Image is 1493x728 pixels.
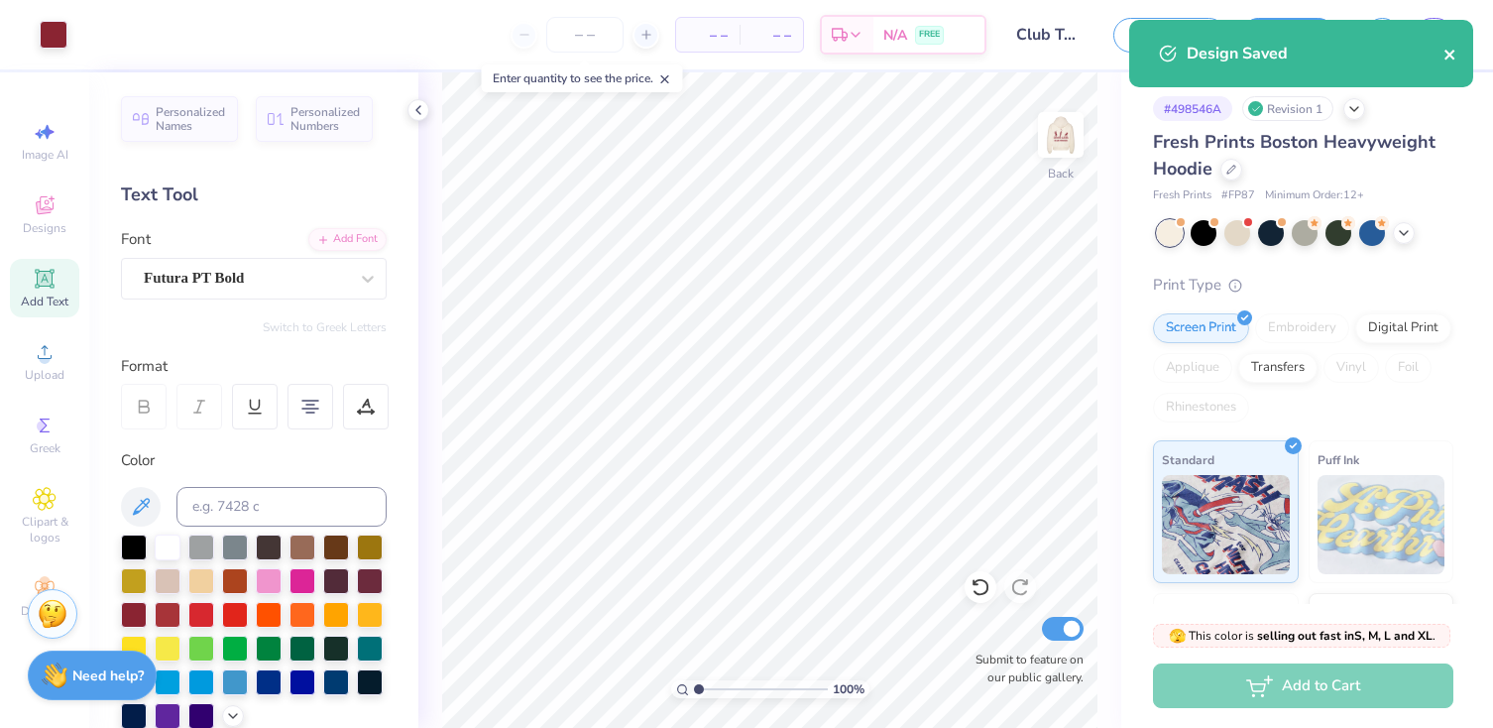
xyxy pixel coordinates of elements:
[1355,313,1451,343] div: Digital Print
[1187,42,1443,65] div: Design Saved
[1153,353,1232,383] div: Applique
[1318,602,1435,623] span: Metallic & Glitter Ink
[1001,15,1098,55] input: Untitled Design
[883,25,907,46] span: N/A
[1153,96,1232,121] div: # 498546A
[1162,475,1290,574] img: Standard
[1221,187,1255,204] span: # FP87
[22,147,68,163] span: Image AI
[10,514,79,546] span: Clipart & logos
[1162,449,1214,470] span: Standard
[121,355,389,378] div: Format
[1238,353,1318,383] div: Transfers
[72,667,144,685] strong: Need help?
[121,449,387,472] div: Color
[1153,130,1436,181] span: Fresh Prints Boston Heavyweight Hoodie
[156,105,226,133] span: Personalized Names
[1242,96,1333,121] div: Revision 1
[1257,628,1433,644] strong: selling out fast in S, M, L and XL
[1153,187,1211,204] span: Fresh Prints
[308,228,387,251] div: Add Font
[25,367,64,383] span: Upload
[833,680,864,698] span: 100 %
[1255,313,1349,343] div: Embroidery
[965,651,1084,686] label: Submit to feature on our public gallery.
[176,487,387,527] input: e.g. 7428 c
[121,182,387,208] div: Text Tool
[1153,274,1453,297] div: Print Type
[1048,165,1074,182] div: Back
[1169,627,1186,646] span: 🫣
[263,319,387,335] button: Switch to Greek Letters
[30,440,60,456] span: Greek
[1323,353,1379,383] div: Vinyl
[1113,18,1226,53] button: Save as
[751,25,791,46] span: – –
[121,228,151,251] label: Font
[1041,115,1081,155] img: Back
[1265,187,1364,204] span: Minimum Order: 12 +
[1153,393,1249,423] div: Rhinestones
[1153,313,1249,343] div: Screen Print
[482,64,683,92] div: Enter quantity to see the price.
[546,17,624,53] input: – –
[1443,42,1457,65] button: close
[919,28,940,42] span: FREE
[290,105,361,133] span: Personalized Numbers
[688,25,728,46] span: – –
[23,220,66,236] span: Designs
[21,294,68,309] span: Add Text
[1318,449,1359,470] span: Puff Ink
[1162,602,1210,623] span: Neon Ink
[1385,353,1432,383] div: Foil
[1169,627,1436,645] span: This color is .
[21,603,68,619] span: Decorate
[1318,475,1445,574] img: Puff Ink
